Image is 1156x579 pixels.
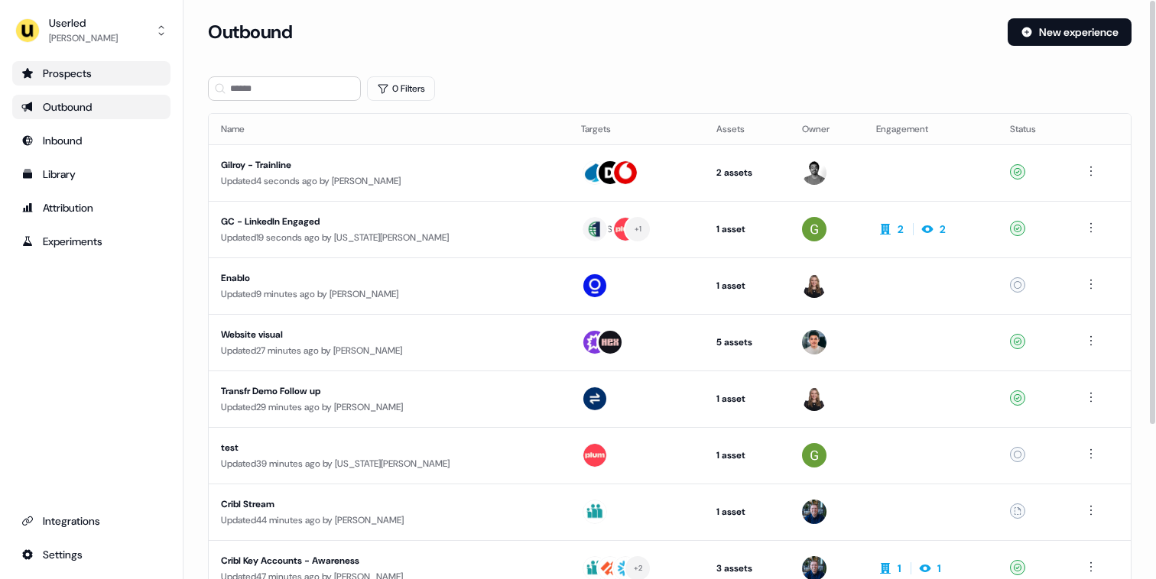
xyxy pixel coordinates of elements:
[367,76,435,101] button: 0 Filters
[221,399,557,415] div: Updated 29 minutes ago by [PERSON_NAME]
[49,31,118,46] div: [PERSON_NAME]
[898,222,904,237] div: 2
[208,21,292,44] h3: Outbound
[21,133,161,148] div: Inbound
[21,200,161,215] div: Attribution
[221,173,557,189] div: Updated 4 seconds ago by [PERSON_NAME]
[12,95,170,119] a: Go to outbound experience
[221,440,510,455] div: test
[221,553,510,568] div: Cribl Key Accounts - Awareness
[12,162,170,186] a: Go to templates
[802,160,826,185] img: Maz
[221,214,510,229] div: GC - LinkedIn Engaged
[21,66,161,81] div: Prospects
[221,270,510,286] div: Enablo
[221,513,557,528] div: Updated 44 minutes ago by [PERSON_NAME]
[704,114,790,144] th: Assets
[221,383,510,399] div: Transfr Demo Follow up
[716,165,778,180] div: 2 assets
[716,504,778,519] div: 1 asset
[998,114,1070,144] th: Status
[221,327,510,342] div: Website visual
[21,234,161,249] div: Experiments
[221,230,557,245] div: Updated 19 seconds ago by [US_STATE][PERSON_NAME]
[790,114,864,144] th: Owner
[21,547,161,562] div: Settings
[221,343,557,358] div: Updated 27 minutes ago by [PERSON_NAME]
[937,561,941,576] div: 1
[716,448,778,463] div: 1 asset
[864,114,998,144] th: Engagement
[221,286,557,302] div: Updated 9 minutes ago by [PERSON_NAME]
[12,61,170,86] a: Go to prospects
[12,229,170,254] a: Go to experiments
[716,335,778,350] div: 5 assets
[221,456,557,471] div: Updated 39 minutes ago by [US_STATE][PERSON_NAME]
[21,99,161,115] div: Outbound
[635,222,642,236] div: + 1
[209,114,569,144] th: Name
[802,500,826,524] img: James
[21,167,161,182] div: Library
[716,222,778,237] div: 1 asset
[898,561,901,576] div: 1
[940,222,946,237] div: 2
[802,273,826,298] img: Geneviève
[12,12,170,49] button: Userled[PERSON_NAME]
[21,513,161,529] div: Integrations
[12,128,170,153] a: Go to Inbound
[12,542,170,567] a: Go to integrations
[607,222,614,237] div: SI
[49,15,118,31] div: Userled
[221,497,510,512] div: Cribl Stream
[802,330,826,354] img: Vincent
[12,509,170,533] a: Go to integrations
[716,561,778,576] div: 3 assets
[802,217,826,241] img: Georgia
[569,114,704,144] th: Targets
[716,278,778,293] div: 1 asset
[221,157,510,173] div: Gilroy - Trainline
[802,443,826,467] img: Georgia
[634,561,643,575] div: + 2
[12,196,170,220] a: Go to attribution
[802,387,826,411] img: Geneviève
[1008,18,1132,46] button: New experience
[716,391,778,406] div: 1 asset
